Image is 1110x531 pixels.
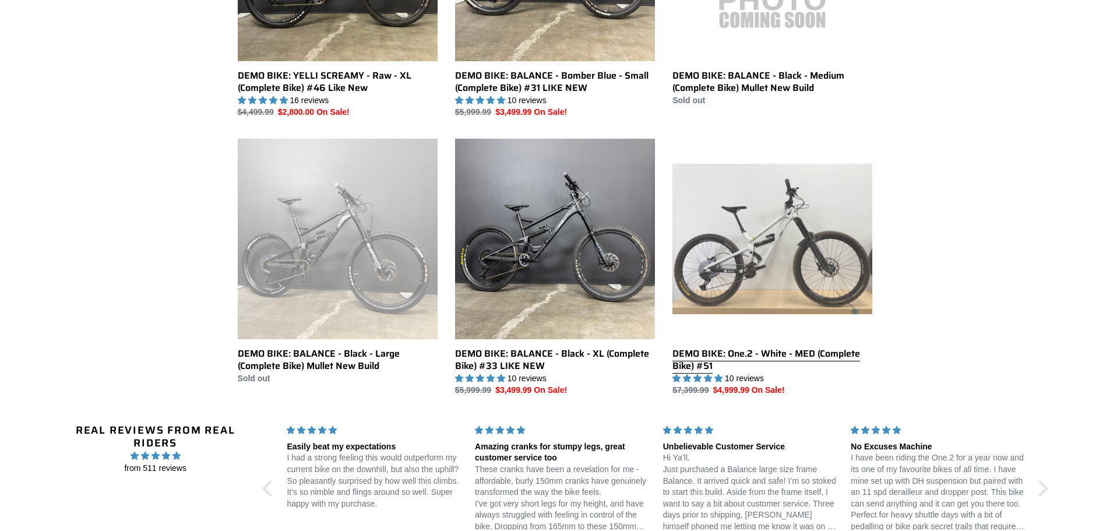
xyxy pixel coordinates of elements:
[475,424,649,437] div: 5 stars
[851,424,1025,437] div: 5 stars
[287,452,461,509] p: I had a strong feeling this would outperform my current bike on the downhill, but also the uphill...
[663,441,837,453] div: Unbelievable Customer Service
[475,441,649,464] div: Amazing cranks for stumpy legs, great customer service too
[55,462,255,474] span: from 511 reviews
[55,424,255,449] h2: Real Reviews from Real Riders
[663,424,837,437] div: 5 stars
[55,449,255,462] span: 4.96 stars
[851,441,1025,453] div: No Excuses Machine
[287,424,461,437] div: 5 stars
[287,441,461,453] div: Easily beat my expectations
